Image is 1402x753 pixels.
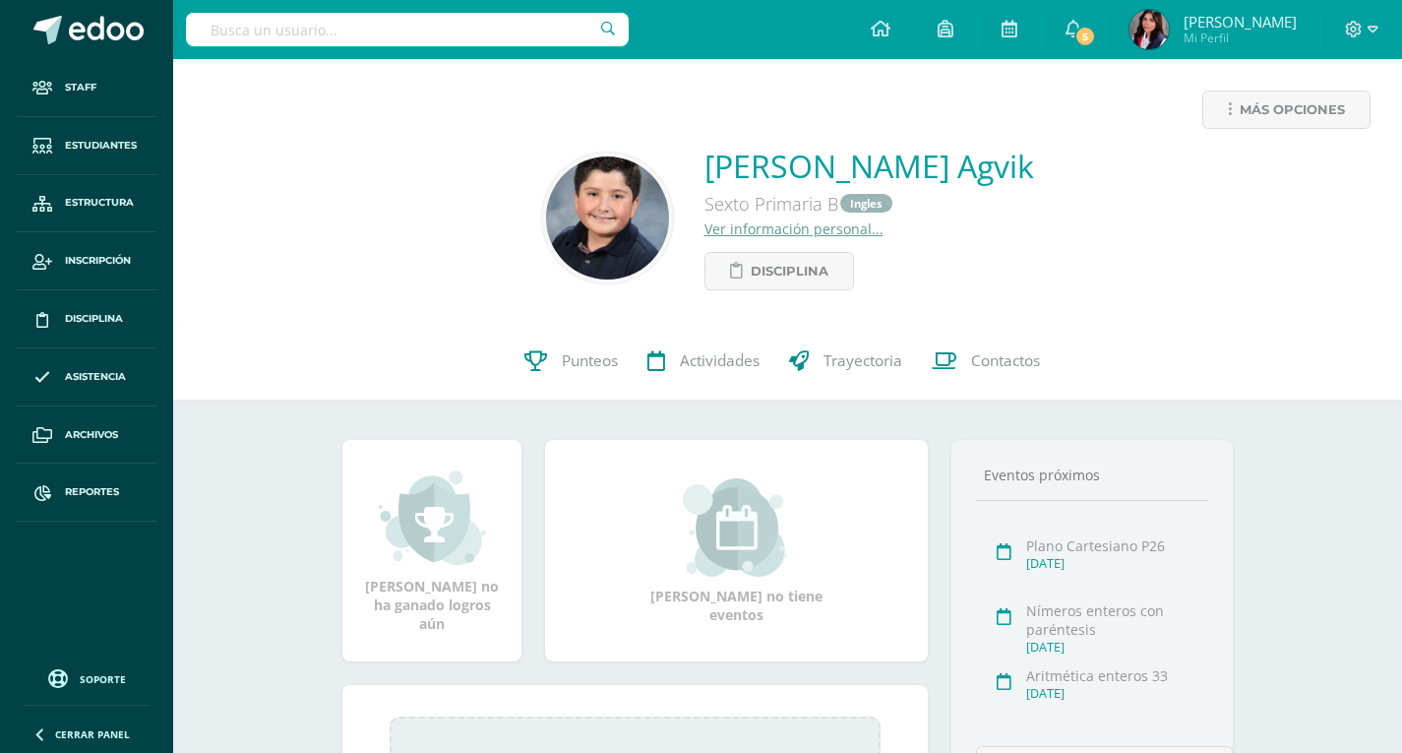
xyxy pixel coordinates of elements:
[639,478,835,624] div: [PERSON_NAME] no tiene eventos
[65,253,131,269] span: Inscripción
[704,220,884,238] a: Ver información personal...
[1073,26,1095,47] span: 5
[16,464,157,522] a: Reportes
[633,322,774,401] a: Actividades
[1026,555,1202,572] div: [DATE]
[24,664,150,691] a: Soporte
[976,466,1208,484] div: Eventos próximos
[65,138,137,154] span: Estudiantes
[1026,536,1202,555] div: Plano Cartesiano P26
[774,322,917,401] a: Trayectoria
[510,322,633,401] a: Punteos
[16,348,157,407] a: Asistencia
[65,195,134,211] span: Estructura
[16,175,157,233] a: Estructura
[65,484,119,500] span: Reportes
[1026,601,1202,639] div: Nímeros enteros con paréntesis
[16,290,157,348] a: Disciplina
[379,469,486,567] img: achievement_small.png
[80,672,126,686] span: Soporte
[186,13,629,46] input: Busca un usuario...
[1026,666,1202,685] div: Aritmética enteros 33
[16,407,157,465] a: Archivos
[16,232,157,290] a: Inscripción
[917,322,1055,401] a: Contactos
[65,311,123,327] span: Disciplina
[562,351,618,372] span: Punteos
[546,157,669,280] img: 1cbc951a4bfe630f080253ae597e7140.png
[16,59,157,117] a: Staff
[840,194,892,213] a: Ingles
[1202,91,1371,129] a: Más opciones
[704,145,1034,187] a: [PERSON_NAME] Agvik
[16,117,157,175] a: Estudiantes
[680,351,760,372] span: Actividades
[704,252,854,290] a: Disciplina
[55,727,130,741] span: Cerrar panel
[823,351,902,372] span: Trayectoria
[65,427,118,443] span: Archivos
[704,187,1034,220] div: Sexto Primaria B
[65,80,96,95] span: Staff
[683,478,790,577] img: event_small.png
[1184,12,1297,31] span: [PERSON_NAME]
[1026,685,1202,702] div: [DATE]
[65,369,126,385] span: Asistencia
[1240,92,1345,128] span: Más opciones
[1026,639,1202,656] div: [DATE]
[751,253,828,289] span: Disciplina
[1184,30,1297,46] span: Mi Perfil
[1129,10,1169,49] img: 331a885a7a06450cabc094b6be9ba622.png
[362,469,502,633] div: [PERSON_NAME] no ha ganado logros aún
[971,351,1040,372] span: Contactos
